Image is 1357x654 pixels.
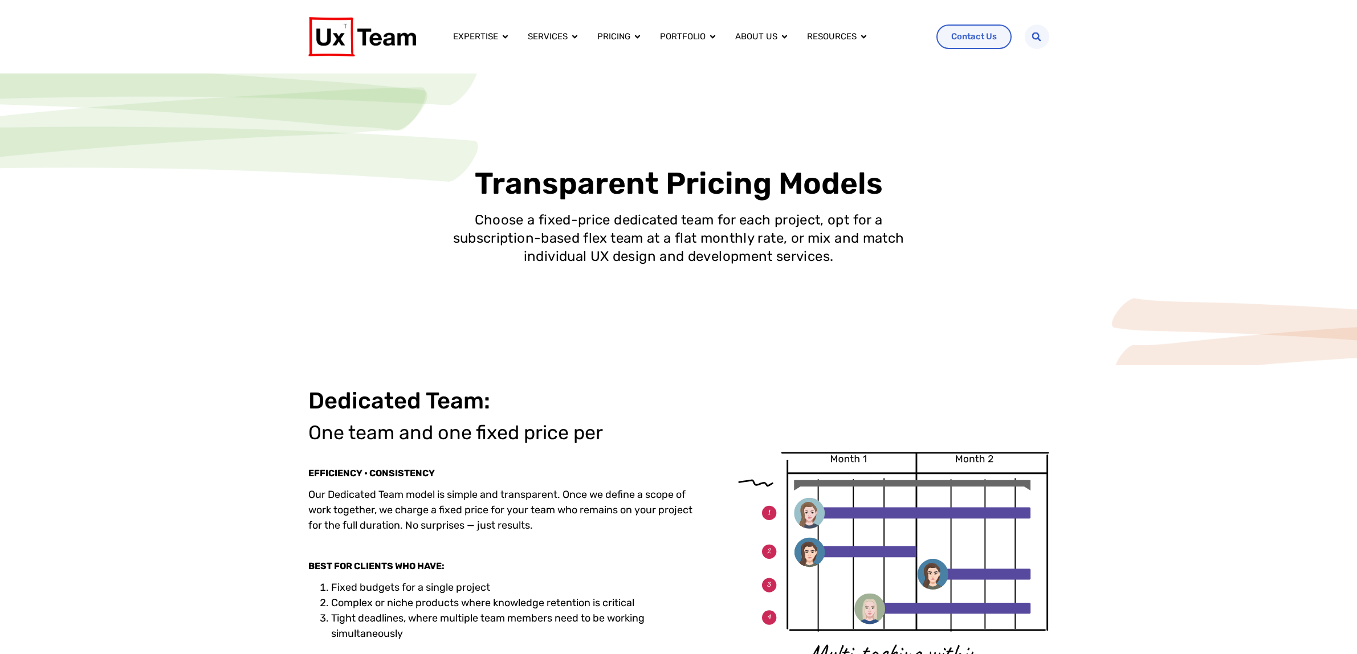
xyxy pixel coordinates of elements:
[308,487,704,533] p: Our Dedicated Team model is simple and transparent. Once we define a scope of work together, we c...
[453,30,498,43] a: Expertise
[936,24,1012,49] a: Contact Us
[308,388,704,414] h2: Dedicated Team:
[331,595,704,611] li: Complex or niche products where knowledge retention is critical
[807,30,857,43] a: Resources
[444,26,927,48] nav: Menu
[951,32,997,41] span: Contact Us
[597,30,630,43] a: Pricing
[308,469,704,478] h3: EFFICIENCY • CONSISTENCY
[308,17,416,56] img: UX Team Logo
[528,30,568,43] a: Services
[308,562,704,571] h3: BEST FOR CLIENTS WHO HAVE:
[735,30,777,43] a: About us
[308,165,1049,202] h1: Transparent Pricing Models
[331,580,704,595] li: Fixed budgets for a single project
[308,423,704,443] h3: One team and one fixed price per
[444,26,927,48] div: Menu Toggle
[1025,24,1049,49] div: Search
[660,30,706,43] a: Portfolio
[331,611,704,641] li: Tight deadlines, where multiple team members need to be working simultaneously
[451,211,907,265] p: Choose a fixed-price dedicated team for each project, opt for a subscription-based flex team at a...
